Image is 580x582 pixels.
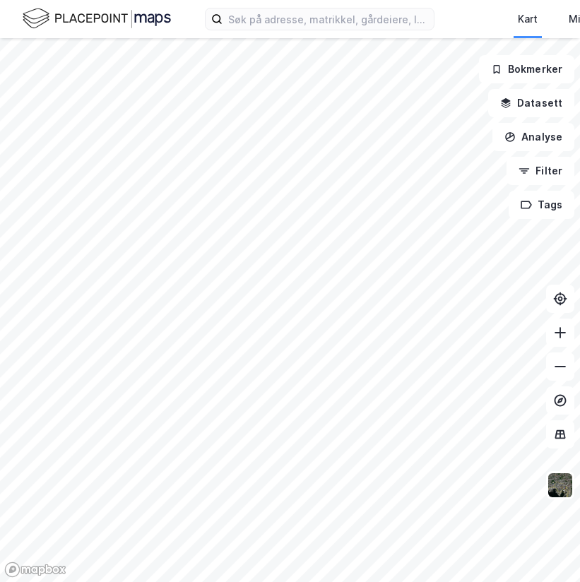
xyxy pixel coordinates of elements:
div: Kontrollprogram for chat [509,514,580,582]
input: Søk på adresse, matrikkel, gårdeiere, leietakere eller personer [223,8,434,30]
button: Tags [509,191,574,219]
button: Analyse [492,123,574,151]
iframe: Chat Widget [509,514,580,582]
img: 9k= [547,472,574,499]
div: Kart [518,11,538,28]
a: Mapbox homepage [4,562,66,578]
button: Filter [507,157,574,185]
button: Bokmerker [479,55,574,83]
img: logo.f888ab2527a4732fd821a326f86c7f29.svg [23,6,171,31]
button: Datasett [488,89,574,117]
